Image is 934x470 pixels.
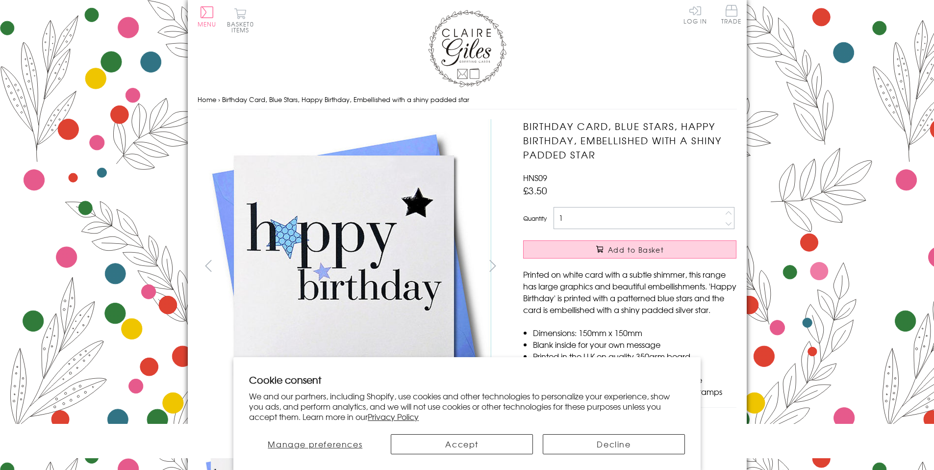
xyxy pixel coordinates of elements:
a: Home [198,95,216,104]
span: › [218,95,220,104]
li: Dimensions: 150mm x 150mm [533,327,736,339]
span: HNS09 [523,172,547,183]
button: prev [198,255,220,277]
h1: Birthday Card, Blue Stars, Happy Birthday, Embellished with a shiny padded star [523,119,736,161]
a: Privacy Policy [368,411,419,422]
p: Printed on white card with a subtle shimmer, this range has large graphics and beautiful embellis... [523,268,736,315]
p: We and our partners, including Shopify, use cookies and other technologies to personalize your ex... [249,391,685,421]
button: Manage preferences [249,434,381,454]
nav: breadcrumbs [198,90,737,110]
li: Printed in the U.K on quality 350gsm board [533,350,736,362]
a: Log In [683,5,707,24]
button: next [481,255,504,277]
button: Decline [543,434,685,454]
img: Birthday Card, Blue Stars, Happy Birthday, Embellished with a shiny padded star [197,119,491,413]
li: Blank inside for your own message [533,339,736,350]
img: Claire Giles Greetings Cards [428,10,506,87]
button: Accept [391,434,533,454]
button: Basket0 items [227,8,254,33]
button: Menu [198,6,217,27]
span: Manage preferences [268,438,362,450]
a: Trade [721,5,742,26]
img: Birthday Card, Blue Stars, Happy Birthday, Embellished with a shiny padded star [504,119,798,414]
span: 0 items [231,20,254,34]
span: £3.50 [523,183,547,197]
span: Add to Basket [608,245,664,255]
h2: Cookie consent [249,373,685,387]
button: Add to Basket [523,240,736,259]
span: Birthday Card, Blue Stars, Happy Birthday, Embellished with a shiny padded star [222,95,469,104]
span: Menu [198,20,217,28]
label: Quantity [523,214,547,223]
span: Trade [721,5,742,24]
